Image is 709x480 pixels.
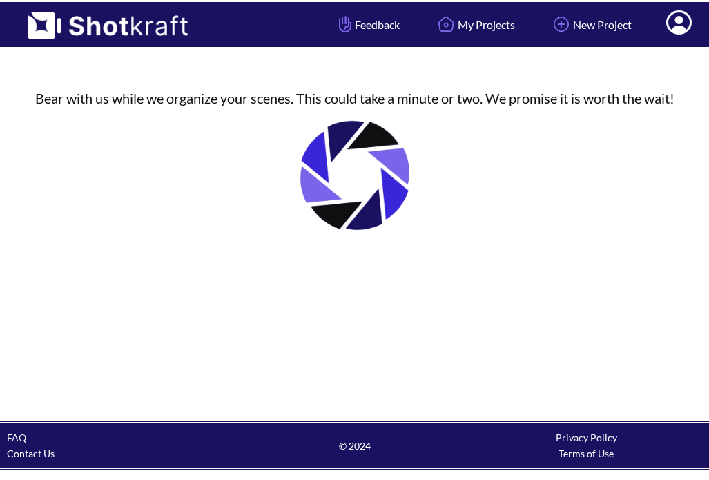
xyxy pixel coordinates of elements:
img: Add Icon [550,12,573,36]
img: Loading.. [286,106,424,244]
span: © 2024 [239,438,471,454]
div: Terms of Use [470,445,702,461]
img: Hand Icon [336,12,355,36]
a: Contact Us [7,448,55,459]
a: FAQ [7,432,26,443]
div: Privacy Policy [470,430,702,445]
a: New Project [539,6,642,43]
img: Home Icon [434,12,458,36]
a: My Projects [424,6,525,43]
span: Feedback [336,17,400,32]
